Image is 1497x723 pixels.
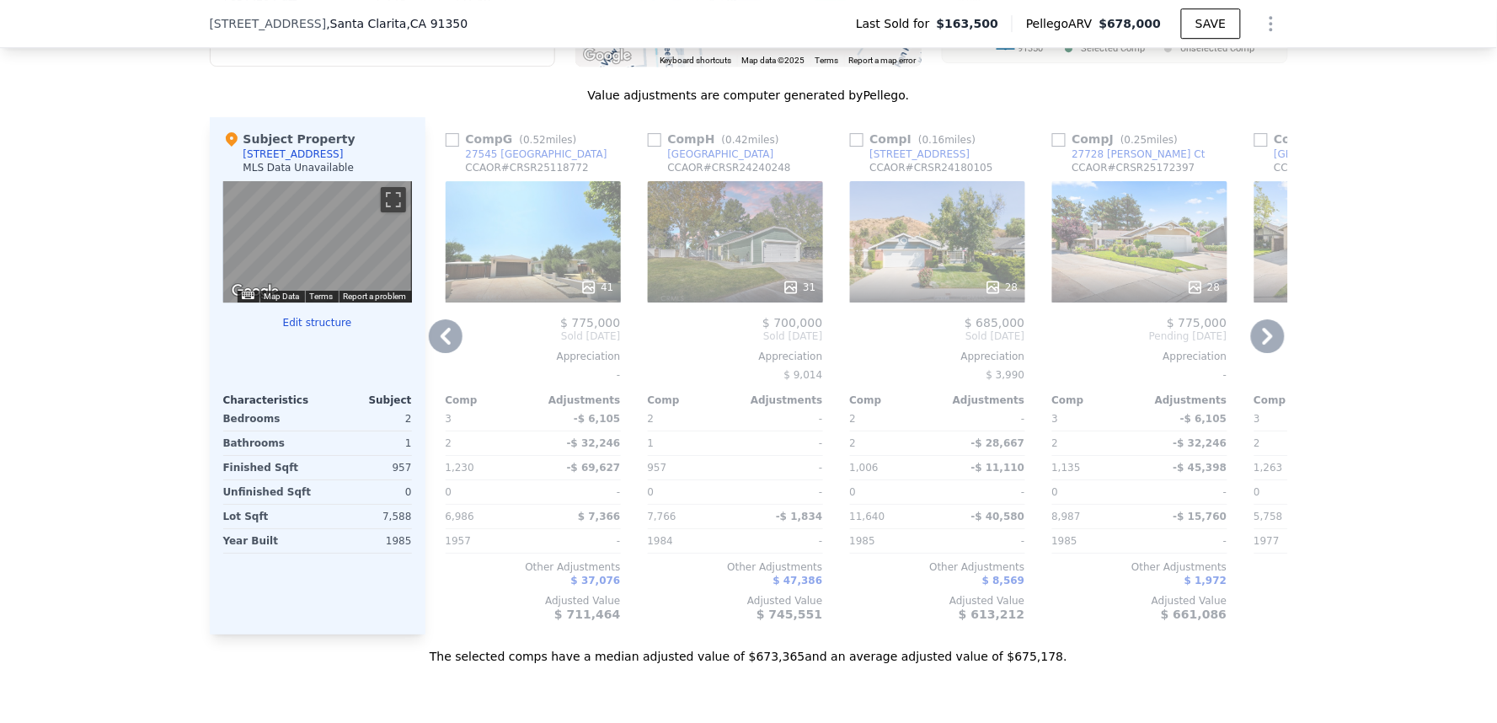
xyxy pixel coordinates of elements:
[223,480,314,504] div: Unfinished Sqft
[223,505,314,528] div: Lot Sqft
[321,529,412,553] div: 1985
[648,329,823,343] span: Sold [DATE]
[850,486,857,498] span: 0
[210,635,1288,665] div: The selected comps have a median adjusted value of $673,365 and an average adjusted value of $675...
[1052,329,1227,343] span: Pending [DATE]
[937,15,999,32] span: $163,500
[1180,413,1227,425] span: -$ 6,105
[223,529,314,553] div: Year Built
[1254,511,1283,522] span: 5,758
[1254,7,1288,40] button: Show Options
[321,431,412,455] div: 1
[1052,147,1206,161] a: 27728 [PERSON_NAME] Ct
[1114,134,1184,146] span: ( miles)
[567,437,621,449] span: -$ 32,246
[446,594,621,608] div: Adjusted Value
[742,56,805,65] span: Map data ©2025
[971,511,1025,522] span: -$ 40,580
[1174,462,1227,474] span: -$ 45,398
[407,17,468,30] span: , CA 91350
[1187,279,1220,296] div: 28
[1018,43,1044,54] text: 91350
[850,511,885,522] span: 11,640
[1275,161,1398,174] div: CCAOR # CRSR25097302
[574,413,620,425] span: -$ 6,105
[321,505,412,528] div: 7,588
[243,147,344,161] div: [STREET_ADDRESS]
[580,45,635,67] img: Google
[648,511,676,522] span: 7,766
[466,161,589,174] div: CCAOR # CRSR25118772
[850,394,938,407] div: Comp
[648,350,823,363] div: Appreciation
[1254,131,1392,147] div: Comp K
[1140,394,1227,407] div: Adjustments
[446,431,530,455] div: 2
[648,594,823,608] div: Adjusted Value
[578,511,620,522] span: $ 7,366
[922,134,945,146] span: 0.16
[1254,413,1261,425] span: 3
[648,560,823,574] div: Other Adjustments
[1052,560,1227,574] div: Other Adjustments
[321,480,412,504] div: 0
[850,147,970,161] a: [STREET_ADDRESS]
[850,329,1025,343] span: Sold [DATE]
[227,281,283,303] a: Open this area in Google Maps (opens a new window)
[265,291,300,303] button: Map Data
[223,316,412,329] button: Edit structure
[1052,363,1227,387] div: -
[446,413,452,425] span: 3
[446,529,530,553] div: 1957
[446,363,621,387] div: -
[537,480,621,504] div: -
[850,413,857,425] span: 2
[1052,131,1185,147] div: Comp J
[1125,134,1147,146] span: 0.25
[856,15,937,32] span: Last Sold for
[223,394,318,407] div: Characteristics
[321,456,412,479] div: 957
[850,462,879,474] span: 1,006
[533,394,621,407] div: Adjustments
[757,608,822,621] span: $ 745,551
[1275,147,1381,161] div: [GEOGRAPHIC_DATA]
[982,575,1024,586] span: $ 8,569
[762,316,822,329] span: $ 700,000
[571,575,621,586] span: $ 37,076
[773,575,823,586] span: $ 47,386
[1052,529,1136,553] div: 1985
[850,594,1025,608] div: Adjusted Value
[850,131,983,147] div: Comp I
[725,134,748,146] span: 0.42
[815,56,839,65] a: Terms (opens in new tab)
[1254,350,1430,363] div: Appreciation
[941,407,1025,431] div: -
[850,431,934,455] div: 2
[446,511,474,522] span: 6,986
[1184,575,1227,586] span: $ 1,972
[310,292,334,301] a: Terms (opens in new tab)
[971,437,1025,449] span: -$ 28,667
[648,147,774,161] a: [GEOGRAPHIC_DATA]
[446,394,533,407] div: Comp
[648,462,667,474] span: 957
[1052,594,1227,608] div: Adjusted Value
[223,181,412,303] div: Map
[965,316,1024,329] span: $ 685,000
[1254,431,1339,455] div: 2
[985,279,1018,296] div: 28
[1181,43,1255,54] text: Unselected Comp
[1254,594,1430,608] div: Adjusted Value
[870,161,993,174] div: CCAOR # CRSR24180105
[715,134,786,146] span: ( miles)
[1254,560,1430,574] div: Other Adjustments
[1254,363,1430,387] div: -
[739,431,823,455] div: -
[1052,413,1059,425] span: 3
[1082,43,1146,54] text: Selected Comp
[580,279,613,296] div: 41
[870,147,970,161] div: [STREET_ADDRESS]
[660,55,732,67] button: Keyboard shortcuts
[1052,486,1059,498] span: 0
